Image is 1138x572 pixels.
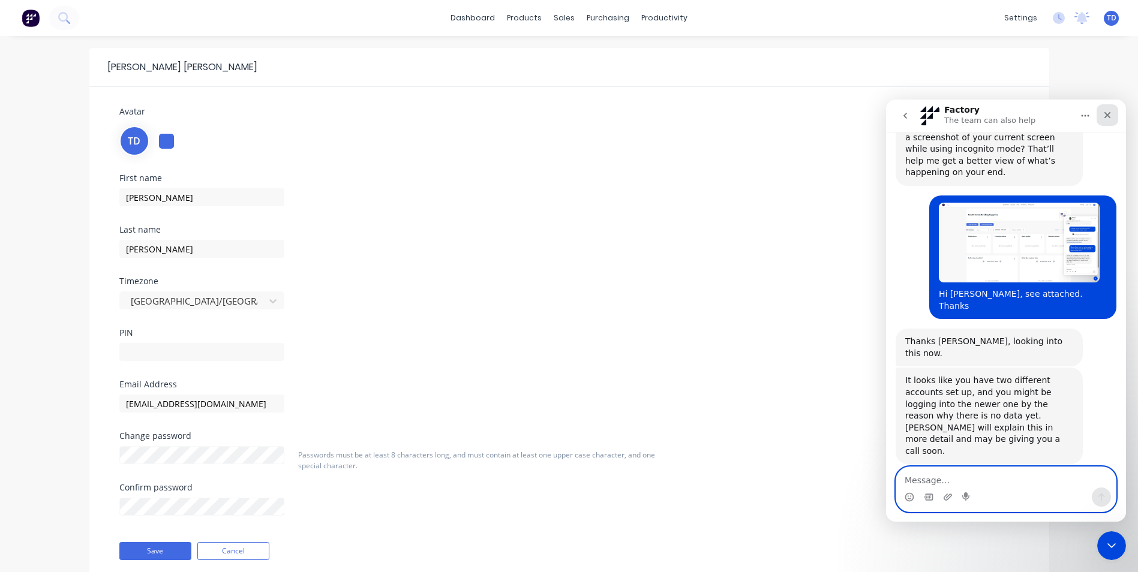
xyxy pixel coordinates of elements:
[635,9,693,27] div: productivity
[1107,13,1116,23] span: TD
[119,542,191,560] button: Save
[128,134,140,148] span: TD
[119,483,284,492] div: Confirm password
[119,432,284,440] div: Change password
[886,100,1126,522] iframe: Intercom live chat
[119,174,407,182] div: First name
[548,9,581,27] div: sales
[581,9,635,27] div: purchasing
[119,329,407,337] div: PIN
[119,380,407,389] div: Email Address
[501,9,548,27] div: products
[119,277,407,285] div: Timezone
[101,60,257,74] div: [PERSON_NAME] [PERSON_NAME]
[298,450,655,471] span: Passwords must be at least 8 characters long, and must contain at least one upper case character,...
[119,106,145,117] span: Avatar
[998,9,1043,27] div: settings
[197,542,269,560] button: Cancel
[445,9,501,27] a: dashboard
[1097,531,1126,560] iframe: Intercom live chat
[22,9,40,27] img: Factory
[119,225,407,234] div: Last name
